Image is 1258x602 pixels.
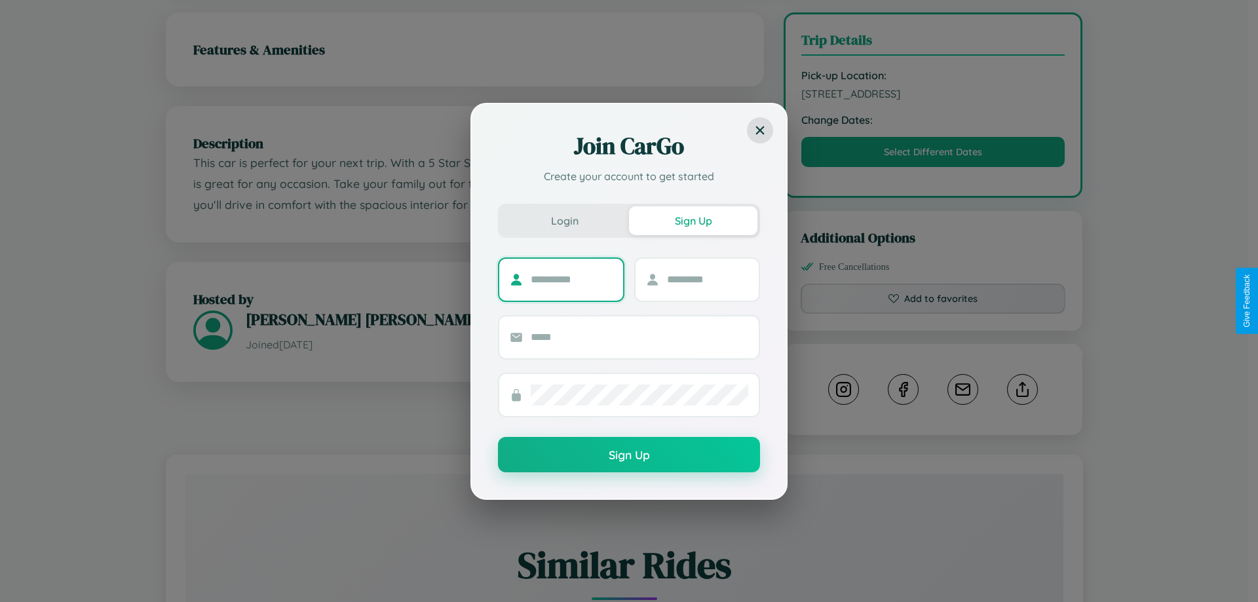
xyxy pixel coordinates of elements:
[498,437,760,472] button: Sign Up
[498,168,760,184] p: Create your account to get started
[498,130,760,162] h2: Join CarGo
[629,206,757,235] button: Sign Up
[501,206,629,235] button: Login
[1242,274,1251,328] div: Give Feedback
